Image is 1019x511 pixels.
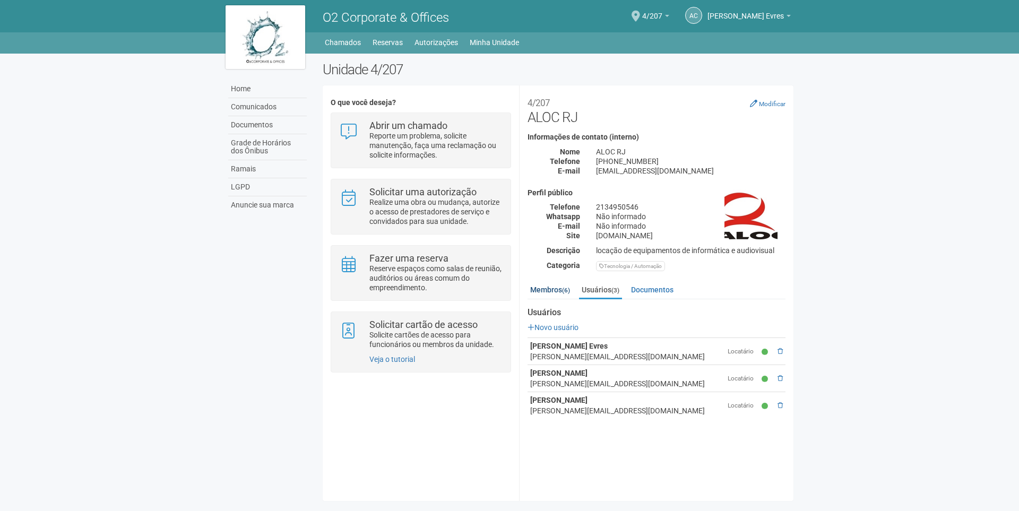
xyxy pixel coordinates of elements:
a: Abrir um chamado Reporte um problema, solicite manutenção, faça uma reclamação ou solicite inform... [339,121,502,160]
strong: Categoria [547,261,580,270]
img: business.png [724,189,778,242]
strong: Whatsapp [546,212,580,221]
div: Tecnologia / Automação [596,261,665,271]
a: Fazer uma reserva Reserve espaços como salas de reunião, auditórios ou áreas comum do empreendime... [339,254,502,292]
span: 4/207 [642,2,662,20]
strong: E-mail [558,222,580,230]
div: [PERSON_NAME][EMAIL_ADDRESS][DOMAIN_NAME] [530,405,722,416]
small: Ativo [762,375,771,384]
p: Realize uma obra ou mudança, autorize o acesso de prestadores de serviço e convidados para sua un... [369,197,503,226]
small: 4/207 [528,98,550,108]
span: Armando Conceição Evres [707,2,784,20]
strong: Nome [560,148,580,156]
span: O2 Corporate & Offices [323,10,449,25]
div: ALOC RJ [588,147,793,157]
strong: Usuários [528,308,785,317]
strong: Site [566,231,580,240]
strong: Abrir um chamado [369,120,447,131]
strong: Solicitar uma autorização [369,186,477,197]
div: [EMAIL_ADDRESS][DOMAIN_NAME] [588,166,793,176]
a: Reservas [373,35,403,50]
h4: O que você deseja? [331,99,511,107]
div: [PERSON_NAME][EMAIL_ADDRESS][DOMAIN_NAME] [530,378,722,389]
a: Grade de Horários dos Ônibus [228,134,307,160]
h4: Informações de contato (interno) [528,133,785,141]
strong: Telefone [550,203,580,211]
a: Minha Unidade [470,35,519,50]
strong: Telefone [550,157,580,166]
strong: E-mail [558,167,580,175]
a: Home [228,80,307,98]
div: 2134950546 [588,202,793,212]
h4: Perfil público [528,189,785,197]
div: locação de equipamentos de informática e audiovisual [588,246,793,255]
a: Autorizações [414,35,458,50]
strong: [PERSON_NAME] [530,369,588,377]
strong: Fazer uma reserva [369,253,448,264]
div: [DOMAIN_NAME] [588,231,793,240]
a: Novo usuário [528,323,578,332]
a: 4/207 [642,13,669,22]
a: Documentos [628,282,676,298]
a: Solicitar uma autorização Realize uma obra ou mudança, autorize o acesso de prestadores de serviç... [339,187,502,226]
a: AC [685,7,702,24]
p: Reserve espaços como salas de reunião, auditórios ou áreas comum do empreendimento. [369,264,503,292]
small: Ativo [762,402,771,411]
div: Não informado [588,221,793,231]
p: Solicite cartões de acesso para funcionários ou membros da unidade. [369,330,503,349]
a: Chamados [325,35,361,50]
h2: Unidade 4/207 [323,62,793,77]
strong: Solicitar cartão de acesso [369,319,478,330]
a: Membros(6) [528,282,573,298]
img: logo.jpg [226,5,305,69]
p: Reporte um problema, solicite manutenção, faça uma reclamação ou solicite informações. [369,131,503,160]
small: Ativo [762,348,771,357]
h2: ALOC RJ [528,93,785,125]
a: LGPD [228,178,307,196]
small: (3) [611,287,619,294]
td: Locatário [725,338,759,365]
strong: [PERSON_NAME] [530,396,588,404]
a: Documentos [228,116,307,134]
a: Solicitar cartão de acesso Solicite cartões de acesso para funcionários ou membros da unidade. [339,320,502,349]
a: [PERSON_NAME] Evres [707,13,791,22]
small: Modificar [759,100,785,108]
div: [PHONE_NUMBER] [588,157,793,166]
div: [PERSON_NAME][EMAIL_ADDRESS][DOMAIN_NAME] [530,351,722,362]
strong: [PERSON_NAME] Evres [530,342,608,350]
a: Veja o tutorial [369,355,415,363]
a: Comunicados [228,98,307,116]
div: Não informado [588,212,793,221]
small: (6) [562,287,570,294]
a: Ramais [228,160,307,178]
a: Anuncie sua marca [228,196,307,214]
td: Locatário [725,392,759,419]
strong: Descrição [547,246,580,255]
a: Usuários(3) [579,282,622,299]
td: Locatário [725,365,759,392]
a: Modificar [750,99,785,108]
